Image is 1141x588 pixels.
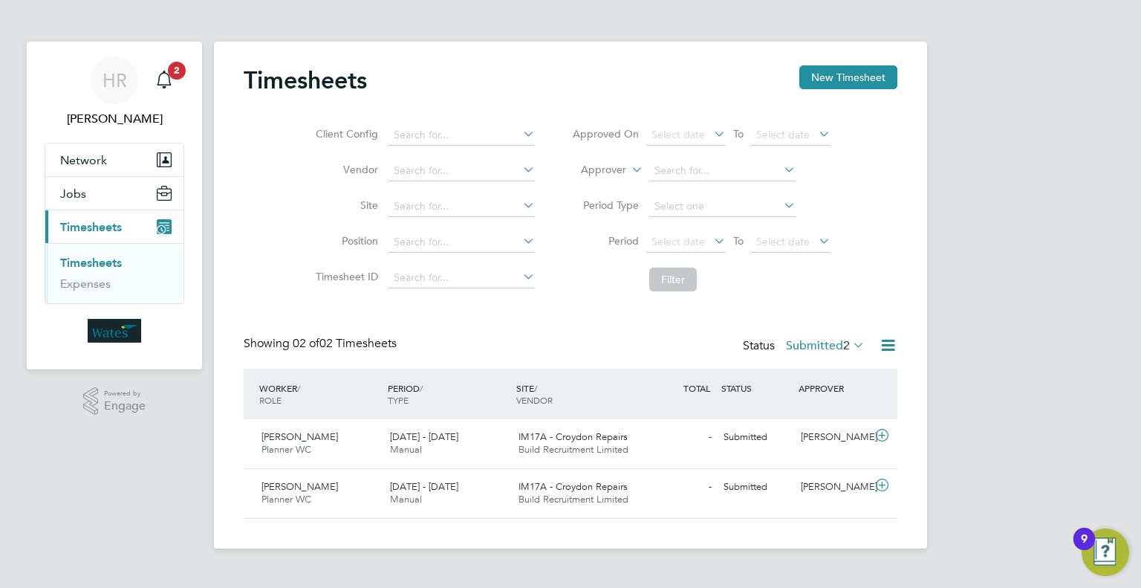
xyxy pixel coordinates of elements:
button: New Timesheet [799,65,897,89]
button: Open Resource Center, 9 new notifications [1082,529,1129,576]
button: Filter [649,268,697,291]
span: TOTAL [683,382,710,394]
input: Search for... [389,268,535,288]
span: [PERSON_NAME] [261,480,338,493]
a: 2 [149,56,179,104]
span: Manual [390,493,422,505]
span: Select date [756,235,810,248]
span: 2 [843,338,850,353]
div: [PERSON_NAME] [795,475,872,500]
img: wates-logo-retina.png [88,319,141,343]
input: Search for... [389,161,535,181]
input: Search for... [649,161,796,181]
span: IM17A - Croydon Repairs [519,480,628,493]
div: Submitted [718,425,795,450]
label: Period Type [572,198,639,212]
span: Engage [104,400,146,413]
label: Approver [559,163,626,178]
label: Period [572,234,639,248]
span: Select date [756,128,810,141]
span: [DATE] - [DATE] [390,430,458,443]
input: Search for... [389,125,535,146]
span: 02 Timesheets [293,336,397,351]
a: Expenses [60,277,111,291]
span: Build Recruitment Limited [519,443,628,456]
label: Vendor [311,163,378,176]
span: TYPE [388,394,409,406]
button: Jobs [45,177,183,210]
span: VENDOR [516,394,553,406]
div: SITE [513,375,641,413]
span: 2 [168,62,186,80]
input: Search for... [389,232,535,253]
span: To [729,231,748,251]
div: PERIOD [384,375,513,413]
h2: Timesheets [244,65,367,95]
div: Submitted [718,475,795,500]
span: [DATE] - [DATE] [390,480,458,493]
div: APPROVER [795,375,872,401]
span: Heather Rattenbury [45,110,184,128]
div: 9 [1081,539,1088,558]
span: Powered by [104,387,146,400]
div: STATUS [718,375,795,401]
div: [PERSON_NAME] [795,425,872,450]
button: Timesheets [45,210,183,243]
label: Approved On [572,127,639,140]
a: Powered byEngage [83,387,146,416]
button: Network [45,143,183,176]
label: Client Config [311,127,378,140]
label: Submitted [786,338,865,353]
span: / [297,382,300,394]
a: HR[PERSON_NAME] [45,56,184,128]
span: / [420,382,423,394]
span: Planner WC [261,493,311,505]
label: Site [311,198,378,212]
div: Status [743,336,868,357]
div: - [640,425,718,450]
div: Timesheets [45,243,183,303]
span: [PERSON_NAME] [261,430,338,443]
span: ROLE [259,394,282,406]
a: Timesheets [60,256,122,270]
label: Timesheet ID [311,270,378,283]
label: Position [311,234,378,248]
span: Jobs [60,187,86,201]
div: - [640,475,718,500]
input: Search for... [389,196,535,217]
div: WORKER [256,375,384,413]
span: Build Recruitment Limited [519,493,628,505]
nav: Main navigation [27,42,202,369]
span: Timesheets [60,220,122,234]
span: IM17A - Croydon Repairs [519,430,628,443]
a: Go to home page [45,319,184,343]
span: Network [60,153,107,167]
span: Select date [651,128,705,141]
span: Manual [390,443,422,456]
input: Select one [649,196,796,217]
div: Showing [244,336,400,352]
span: / [534,382,537,394]
span: Planner WC [261,443,311,456]
span: Select date [651,235,705,248]
span: HR [103,71,127,90]
span: To [729,124,748,143]
span: 02 of [293,336,319,351]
